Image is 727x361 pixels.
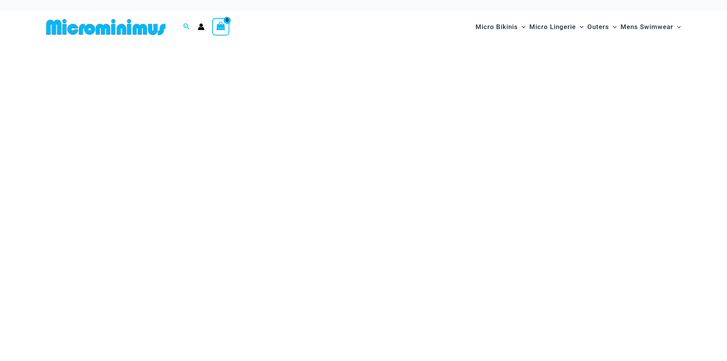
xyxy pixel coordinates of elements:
[529,17,576,37] span: Micro Lingerie
[212,18,230,36] a: View Shopping Cart, empty
[518,17,526,37] span: Menu Toggle
[585,15,619,39] a: OutersMenu ToggleMenu Toggle
[476,17,518,37] span: Micro Bikinis
[673,17,681,37] span: Menu Toggle
[183,22,190,32] a: Search icon link
[576,17,584,37] span: Menu Toggle
[472,14,684,40] nav: Site Navigation
[619,15,683,39] a: Mens SwimwearMenu ToggleMenu Toggle
[609,17,617,37] span: Menu Toggle
[198,23,205,30] a: Account icon link
[43,18,169,36] img: MM SHOP LOGO FLAT
[621,17,673,37] span: Mens Swimwear
[474,15,527,39] a: Micro BikinisMenu ToggleMenu Toggle
[587,17,609,37] span: Outers
[527,15,585,39] a: Micro LingerieMenu ToggleMenu Toggle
